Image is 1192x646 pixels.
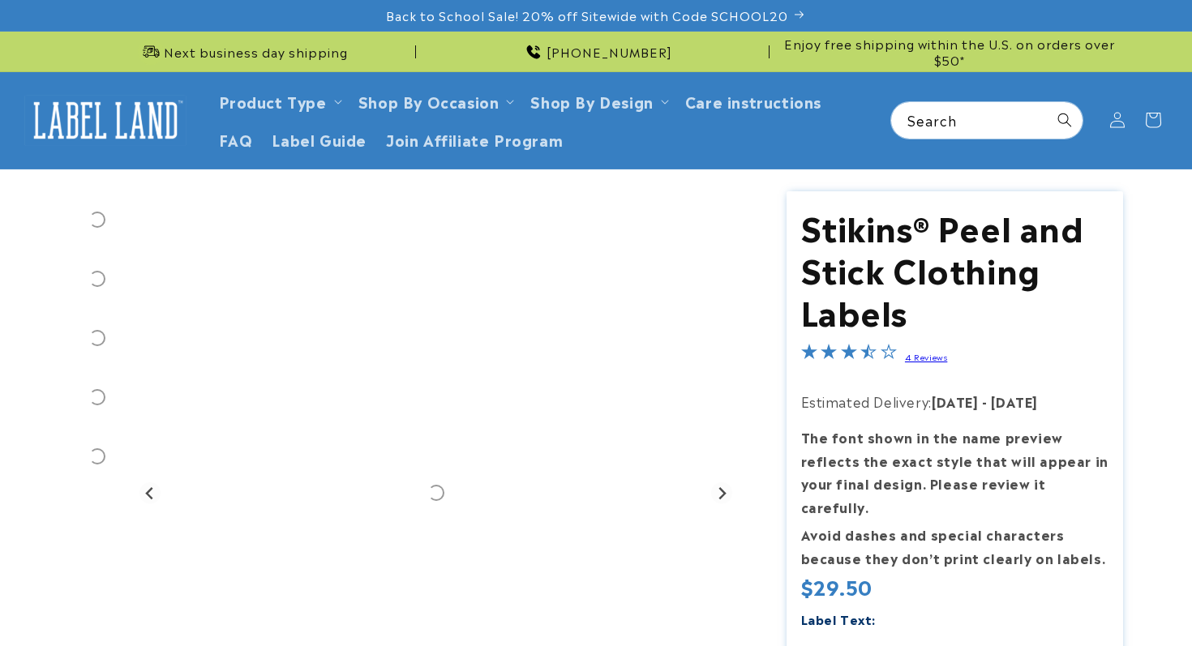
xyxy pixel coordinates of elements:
strong: [DATE] [932,391,979,411]
a: Label Land [19,89,193,152]
a: Product Type [219,90,327,112]
button: Previous slide [139,482,161,504]
a: Care instructions [675,82,831,120]
span: [PHONE_NUMBER] [547,44,672,60]
div: Go to slide 2 [69,191,126,248]
span: FAQ [219,130,253,148]
strong: Avoid dashes and special characters because they don’t print clearly on labels. [801,524,1106,567]
span: Label Guide [272,130,367,148]
div: Announcement [422,32,770,71]
h1: Stikins® Peel and Stick Clothing Labels [801,205,1109,332]
strong: [DATE] [991,391,1038,411]
div: Go to slide 4 [69,310,126,366]
a: FAQ [209,120,263,158]
p: Estimated Delivery: [801,390,1109,413]
a: Label Guide [262,120,376,158]
summary: Product Type [209,82,349,120]
img: Label Land [24,95,187,145]
span: $29.50 [801,574,873,599]
summary: Shop By Design [521,82,675,120]
div: Announcement [69,32,416,71]
a: 4 Reviews [905,351,947,362]
strong: - [982,391,988,411]
div: Announcement [776,32,1123,71]
strong: The font shown in the name preview reflects the exact style that will appear in your final design... [801,427,1108,516]
button: Next slide [711,482,733,504]
span: Care instructions [685,92,821,110]
summary: Shop By Occasion [349,82,521,120]
a: Shop By Design [530,90,653,112]
div: Go to slide 3 [69,250,126,307]
button: Search [1047,102,1083,138]
span: 3.5-star overall rating [801,345,897,365]
a: Join Affiliate Program [376,120,572,158]
label: Label Text: [801,610,877,628]
span: Back to School Sale! 20% off Sitewide with Code SCHOOL20 [386,7,788,24]
span: Next business day shipping [164,44,348,60]
span: Join Affiliate Program [386,130,563,148]
span: Enjoy free shipping within the U.S. on orders over $50* [776,36,1123,67]
div: Go to slide 6 [69,428,126,485]
div: Go to slide 5 [69,369,126,426]
span: Shop By Occasion [358,92,500,110]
